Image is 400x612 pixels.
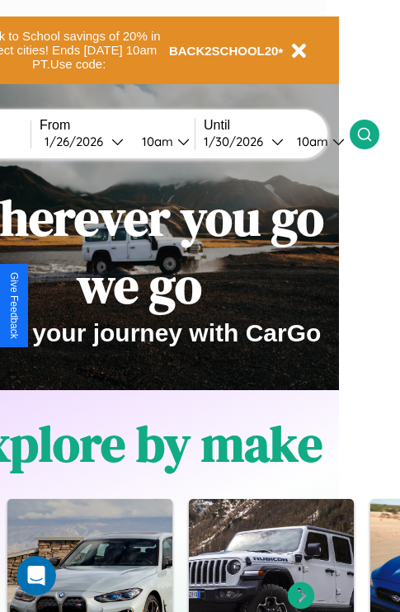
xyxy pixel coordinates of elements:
button: 10am [129,133,195,150]
div: Give Feedback [8,272,20,339]
div: 1 / 30 / 2026 [204,134,271,149]
button: 1/26/2026 [40,133,129,150]
button: 10am [284,133,350,150]
label: Until [204,118,350,133]
div: 10am [134,134,177,149]
div: 1 / 26 / 2026 [45,134,111,149]
label: From [40,118,195,133]
div: 10am [289,134,332,149]
b: BACK2SCHOOL20 [169,44,279,58]
iframe: Intercom live chat [16,556,56,596]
